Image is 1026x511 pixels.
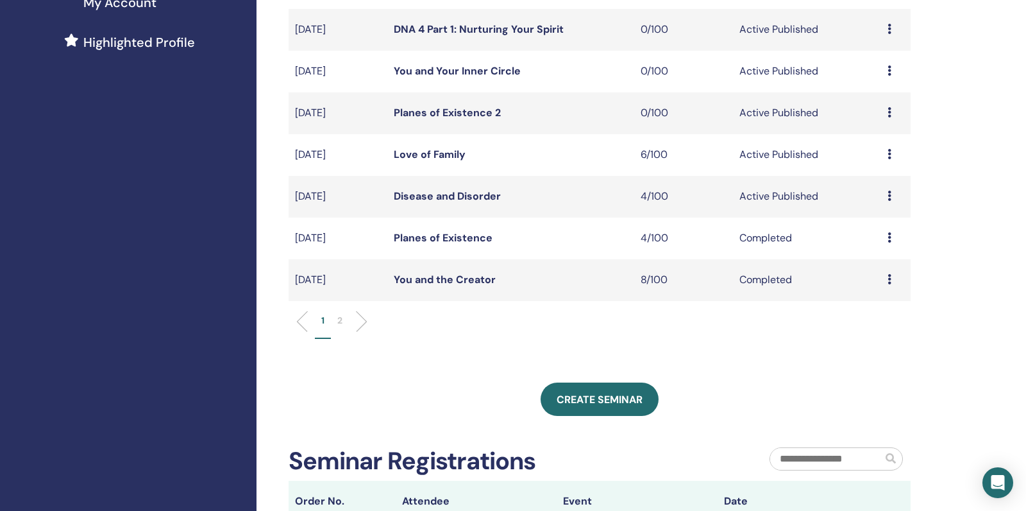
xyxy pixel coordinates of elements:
td: [DATE] [289,9,387,51]
td: 4/100 [634,218,733,259]
td: 6/100 [634,134,733,176]
a: Disease and Disorder [394,189,501,203]
td: [DATE] [289,51,387,92]
a: DNA 4 Part 1: Nurturing Your Spirit [394,22,564,36]
a: Create seminar [541,383,659,416]
td: Active Published [733,134,881,176]
p: 2 [337,314,342,327]
td: [DATE] [289,92,387,134]
td: Active Published [733,9,881,51]
td: [DATE] [289,134,387,176]
td: 4/100 [634,176,733,218]
a: Planes of Existence [394,231,492,245]
div: Open Intercom Messenger [982,467,1013,498]
a: Love of Family [394,148,466,161]
a: Planes of Existence 2 [394,106,501,119]
td: 8/100 [634,259,733,301]
a: You and the Creator [394,273,496,286]
td: [DATE] [289,176,387,218]
td: Completed [733,259,881,301]
td: Active Published [733,92,881,134]
span: Create seminar [557,393,643,406]
a: You and Your Inner Circle [394,64,521,78]
td: 0/100 [634,51,733,92]
td: 0/100 [634,9,733,51]
td: Active Published [733,51,881,92]
td: [DATE] [289,259,387,301]
td: Active Published [733,176,881,218]
span: Highlighted Profile [83,33,195,52]
p: 1 [321,314,324,327]
td: [DATE] [289,218,387,259]
td: Completed [733,218,881,259]
td: 0/100 [634,92,733,134]
h2: Seminar Registrations [289,447,535,476]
